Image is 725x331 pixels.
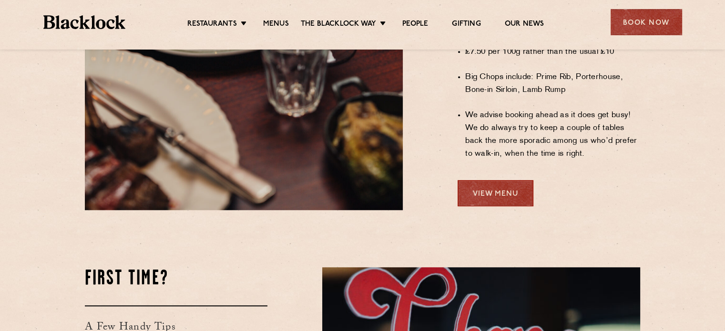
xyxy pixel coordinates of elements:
[452,20,480,30] a: Gifting
[465,109,640,160] li: We advise booking ahead as it does get busy! We do always try to keep a couple of tables back the...
[458,180,533,206] a: View Menu
[402,20,428,30] a: People
[465,46,640,59] li: £7.50 per 100g rather than the usual £10
[263,20,289,30] a: Menus
[465,71,640,97] li: Big Chops include: Prime Rib, Porterhouse, Bone-in Sirloin, Lamb Rump
[505,20,544,30] a: Our News
[301,20,376,30] a: The Blacklock Way
[43,15,126,29] img: BL_Textured_Logo-footer-cropped.svg
[611,9,682,35] div: Book Now
[187,20,237,30] a: Restaurants
[85,267,267,291] h2: First Time?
